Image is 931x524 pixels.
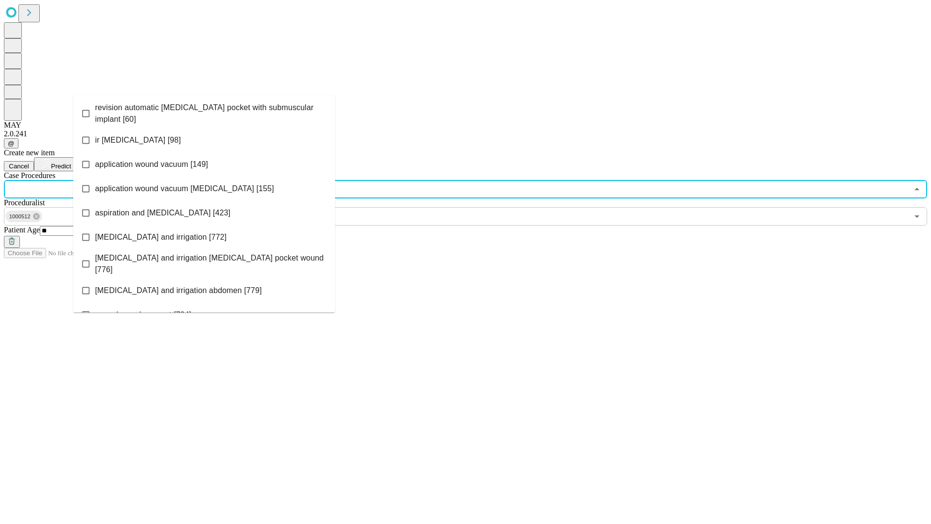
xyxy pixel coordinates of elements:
[95,134,181,146] span: ir [MEDICAL_DATA] [98]
[5,211,34,222] span: 1000512
[95,183,274,195] span: application wound vacuum [MEDICAL_DATA] [155]
[51,163,71,170] span: Predict
[95,309,192,321] span: wound vac placement [784]
[910,210,924,223] button: Open
[4,198,45,207] span: Proceduralist
[95,285,262,296] span: [MEDICAL_DATA] and irrigation abdomen [779]
[4,161,34,171] button: Cancel
[95,207,230,219] span: aspiration and [MEDICAL_DATA] [423]
[8,140,15,147] span: @
[9,163,29,170] span: Cancel
[95,252,327,276] span: [MEDICAL_DATA] and irrigation [MEDICAL_DATA] pocket wound [776]
[4,130,927,138] div: 2.0.241
[4,121,927,130] div: MAY
[95,102,327,125] span: revision automatic [MEDICAL_DATA] pocket with submuscular implant [60]
[95,231,226,243] span: [MEDICAL_DATA] and irrigation [772]
[4,148,55,157] span: Create new item
[4,171,55,180] span: Scheduled Procedure
[4,226,40,234] span: Patient Age
[95,159,208,170] span: application wound vacuum [149]
[910,182,924,196] button: Close
[34,157,79,171] button: Predict
[4,138,18,148] button: @
[5,211,42,222] div: 1000512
